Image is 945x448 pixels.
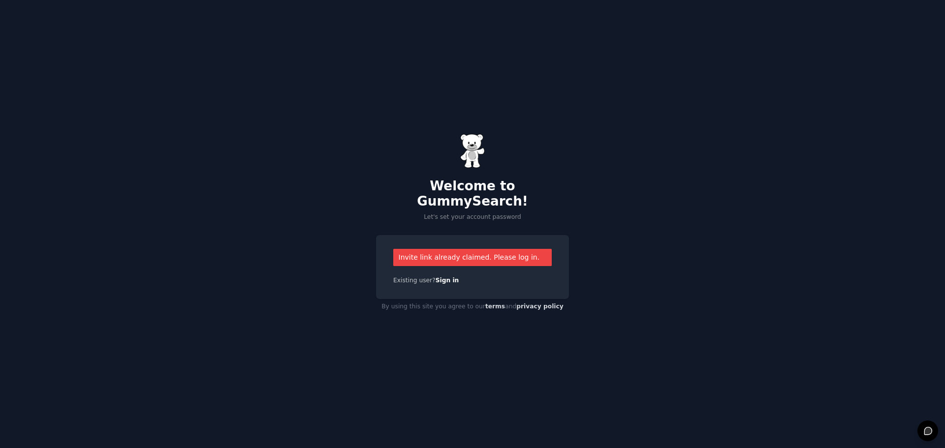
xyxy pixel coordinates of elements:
a: terms [485,303,505,310]
span: Existing user? [393,277,436,284]
p: Let's set your account password [376,213,569,222]
a: Sign in [436,277,459,284]
img: Gummy Bear [460,134,485,168]
h2: Welcome to GummySearch! [376,179,569,209]
a: privacy policy [516,303,564,310]
div: Invite link already claimed. Please log in. [393,249,552,266]
div: By using this site you agree to our and [376,299,569,315]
